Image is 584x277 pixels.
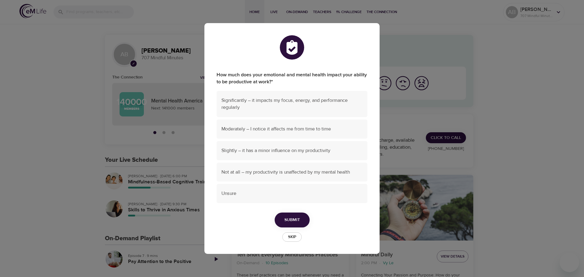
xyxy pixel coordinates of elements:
[221,126,363,133] span: Moderately – I notice it affects me from time to time
[282,232,302,242] button: Skip
[285,234,299,241] span: Skip
[221,190,363,197] span: Unsure
[221,169,363,176] span: Not at all – my productivity is unaffected by my mental health
[217,71,367,85] label: How much does your emotional and mental health impact your ability to be productive at work?
[275,213,310,227] button: Submit
[221,147,363,154] span: Slightly – it has a minor influence on my productivity
[221,97,363,111] span: Significantly – it impacts my focus, energy, and performance regularly
[284,216,300,224] span: Submit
